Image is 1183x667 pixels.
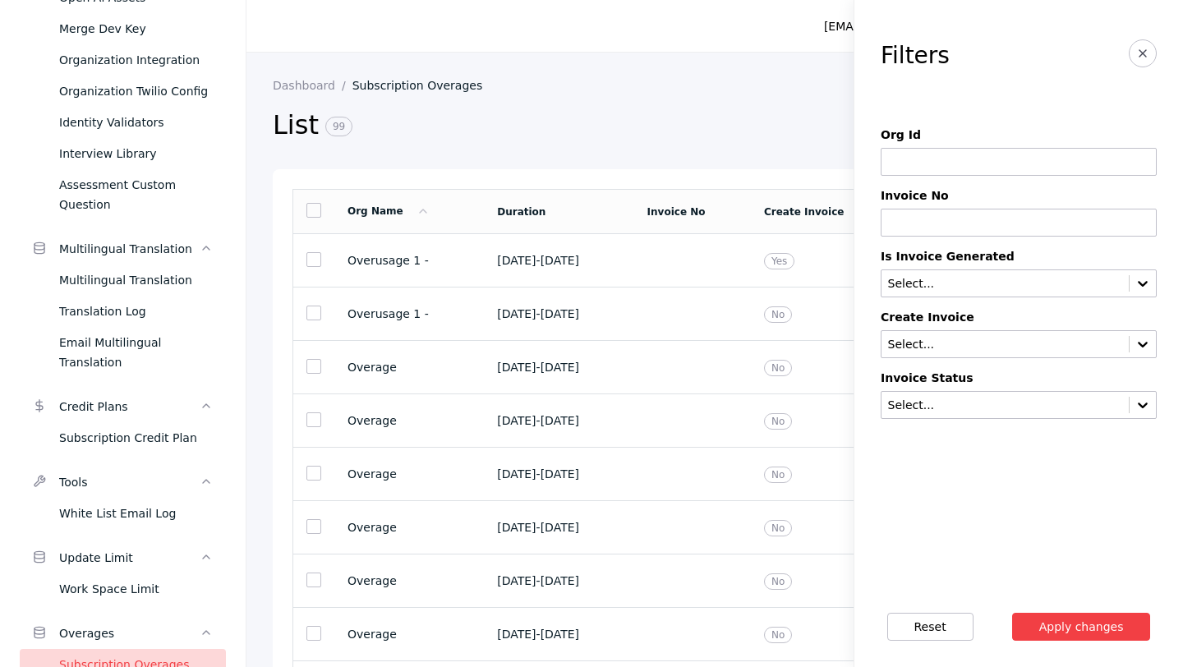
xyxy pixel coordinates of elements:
[59,333,213,372] div: Email Multilingual Translation
[20,264,226,296] a: Multilingual Translation
[20,327,226,378] a: Email Multilingual Translation
[325,117,352,136] span: 99
[59,50,213,70] div: Organization Integration
[59,175,213,214] div: Assessment Custom Question
[497,414,579,427] span: [DATE] - [DATE]
[497,521,579,534] span: [DATE] - [DATE]
[824,16,1121,36] div: [EMAIL_ADDRESS][PERSON_NAME][DOMAIN_NAME]
[348,254,429,267] span: Overusage 1 -
[484,190,633,234] td: Duration
[348,414,397,427] span: Overage
[764,253,794,269] span: Yes
[881,128,1157,141] label: Org Id
[348,521,397,534] span: Overage
[764,360,792,376] span: No
[59,428,213,448] div: Subscription Credit Plan
[59,239,200,259] div: Multilingual Translation
[20,169,226,220] a: Assessment Custom Question
[764,627,792,643] span: No
[764,520,792,536] span: No
[881,43,950,69] h3: Filters
[20,44,226,76] a: Organization Integration
[59,397,200,416] div: Credit Plans
[348,574,397,587] span: Overage
[59,623,200,643] div: Overages
[497,361,579,374] span: [DATE] - [DATE]
[348,307,429,320] span: Overusage 1 -
[764,573,792,590] span: No
[764,413,792,430] span: No
[497,628,579,641] span: [DATE] - [DATE]
[59,579,213,599] div: Work Space Limit
[20,573,226,605] a: Work Space Limit
[59,472,200,492] div: Tools
[881,189,1157,202] label: Invoice No
[348,361,397,374] span: Overage
[881,371,1157,384] label: Invoice Status
[348,205,430,217] a: Org Name
[59,301,213,321] div: Translation Log
[497,467,579,481] span: [DATE] - [DATE]
[764,206,844,218] a: Create Invoice
[20,296,226,327] a: Translation Log
[59,270,213,290] div: Multilingual Translation
[59,548,200,568] div: Update Limit
[20,498,226,529] a: White List Email Log
[764,467,792,483] span: No
[59,113,213,132] div: Identity Validators
[20,13,226,44] a: Merge Dev Key
[348,628,397,641] span: Overage
[273,79,352,92] a: Dashboard
[59,144,213,163] div: Interview Library
[352,79,495,92] a: Subscription Overages
[887,613,974,641] button: Reset
[881,310,1157,324] label: Create Invoice
[497,307,579,320] span: [DATE] - [DATE]
[59,81,213,101] div: Organization Twilio Config
[1012,613,1151,641] button: Apply changes
[273,108,901,143] h2: List
[20,138,226,169] a: Interview Library
[20,76,226,107] a: Organization Twilio Config
[348,467,397,481] span: Overage
[20,107,226,138] a: Identity Validators
[881,250,1157,263] label: Is Invoice Generated
[497,574,579,587] span: [DATE] - [DATE]
[59,19,213,39] div: Merge Dev Key
[59,504,213,523] div: White List Email Log
[647,206,706,218] a: Invoice No
[20,422,226,453] a: Subscription Credit Plan
[497,254,579,267] span: [DATE] - [DATE]
[764,306,792,323] span: No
